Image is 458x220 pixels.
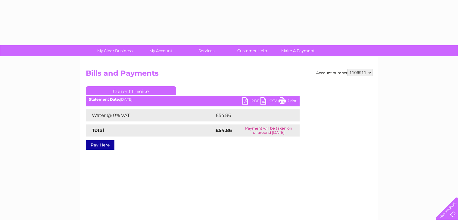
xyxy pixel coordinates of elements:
a: Print [279,97,297,106]
strong: £54.86 [216,127,232,133]
div: [DATE] [86,97,300,102]
div: Account number [316,69,372,76]
a: Make A Payment [273,45,323,56]
h2: Bills and Payments [86,69,372,80]
a: Customer Help [227,45,277,56]
a: PDF [242,97,260,106]
a: CSV [260,97,279,106]
a: My Account [136,45,185,56]
a: Services [182,45,231,56]
td: £54.86 [214,109,288,121]
a: My Clear Business [90,45,140,56]
strong: Total [92,127,104,133]
b: Statement Date: [89,97,120,102]
td: Water @ 0% VAT [86,109,214,121]
a: Pay Here [86,140,114,150]
a: Current Invoice [86,86,176,95]
td: Payment will be taken on or around [DATE] [238,124,300,137]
